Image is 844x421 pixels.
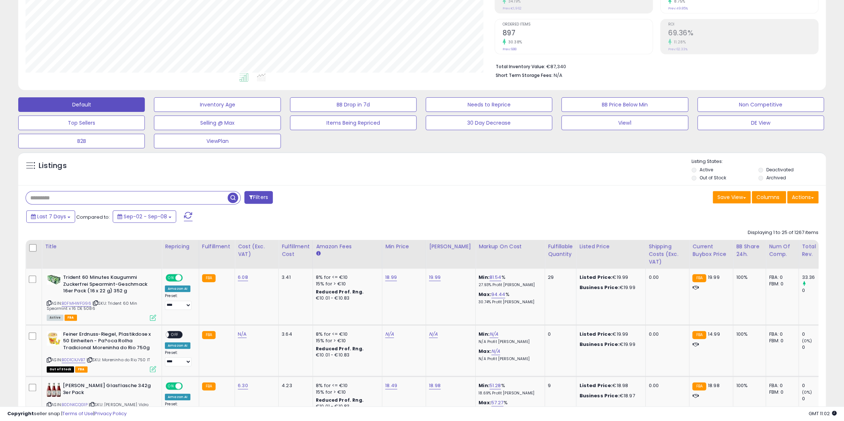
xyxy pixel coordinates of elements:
li: €87,340 [496,62,813,70]
span: OFF [169,331,181,338]
th: The percentage added to the cost of goods (COGS) that forms the calculator for Min & Max prices. [476,240,545,269]
button: Save View [713,191,751,203]
b: Max: [479,291,491,298]
button: 30 Day Decrease [426,116,552,130]
div: Markup on Cost [479,243,542,250]
div: 0 [802,344,831,351]
div: 0.00 [649,382,684,389]
div: Amazon AI [165,285,190,292]
div: [PERSON_NAME] [429,243,472,250]
button: Filters [244,191,273,204]
span: Compared to: [76,214,110,221]
span: 19.99 [708,274,720,281]
p: 27.93% Profit [PERSON_NAME] [479,282,539,288]
div: €10.01 - €10.83 [316,295,376,301]
button: View1 [561,116,688,130]
button: B2B [18,134,145,148]
span: 14.99 [708,331,720,338]
span: OFF [182,275,193,281]
div: 0 [802,382,831,389]
h5: Listings [39,161,67,171]
small: (0%) [802,389,812,395]
button: DE View [697,116,824,130]
div: Preset: [165,350,193,367]
a: Privacy Policy [94,410,127,417]
button: Columns [752,191,786,203]
div: 15% for > €10 [316,338,376,344]
b: Listed Price: [579,331,612,338]
div: €19.99 [579,274,640,281]
small: Prev: €1,962 [503,6,522,11]
div: 100% [736,274,760,281]
p: N/A Profit [PERSON_NAME] [479,339,539,344]
b: Listed Price: [579,274,612,281]
b: Max: [479,399,491,406]
div: % [479,399,539,413]
p: N/A Profit [PERSON_NAME] [479,356,539,362]
button: Top Sellers [18,116,145,130]
span: ROI [668,23,818,27]
label: Active [700,167,713,173]
span: OFF [182,383,193,389]
div: FBM: 0 [769,281,793,287]
button: Selling @ Max [154,116,280,130]
span: All listings currently available for purchase on Amazon [47,315,63,321]
div: % [479,274,539,288]
a: N/A [489,331,498,338]
p: 30.74% Profit [PERSON_NAME] [479,300,539,305]
a: 18.98 [429,382,441,389]
div: Repricing [165,243,196,250]
small: FBA [692,274,706,282]
div: 100% [736,331,760,338]
button: Non Competitive [697,97,824,112]
button: Sep-02 - Sep-08 [113,210,176,223]
div: ASIN: [47,274,156,320]
b: Min: [479,331,489,338]
label: Deactivated [766,167,794,173]
small: FBA [692,382,706,390]
a: 18.99 [385,274,397,281]
span: 2025-09-16 11:02 GMT [809,410,837,417]
div: 0.00 [649,274,684,281]
a: 6.08 [238,274,248,281]
span: N/A [554,72,562,79]
span: Columns [756,194,779,201]
span: | SKU: Trident 60 Min Spearmint x 16 DE 5086 [47,300,137,311]
div: €18.98 [579,382,640,389]
strong: Copyright [7,410,34,417]
div: 15% for > €10 [316,281,376,287]
div: Fulfillment Cost [282,243,310,258]
b: Short Term Storage Fees: [496,72,553,78]
b: Feiner Erdnuss-Riegel, Plastikdose x 50 Einheiten - Pa?oca Rolha Tradicional Moreninha do Rio 750g [63,331,152,353]
a: 18.49 [385,382,397,389]
a: N/A [385,331,394,338]
button: Inventory Age [154,97,280,112]
span: 18.98 [708,382,720,389]
small: FBA [692,331,706,339]
div: 9 [548,382,570,389]
div: Amazon AI [165,394,190,400]
b: Reduced Prof. Rng. [316,289,364,295]
div: Num of Comp. [769,243,795,258]
p: 18.69% Profit [PERSON_NAME] [479,391,539,396]
div: 0 [548,331,570,338]
small: (0%) [802,338,812,344]
h2: 897 [503,29,653,39]
span: Ordered Items [503,23,653,27]
img: 41XyZPk8KrL._SL40_.jpg [47,331,61,346]
img: 41oX7lQ-eDL._SL40_.jpg [47,274,61,285]
div: 4.23 [282,382,307,389]
div: FBA: 0 [769,331,793,338]
div: Total Rev. [802,243,828,258]
div: 0 [802,331,831,338]
div: Preset: [165,293,193,310]
div: 100% [736,382,760,389]
a: N/A [238,331,247,338]
div: Title [45,243,159,250]
b: Business Price: [579,341,619,348]
a: B0D1CXJVB7 [62,357,85,363]
a: B0FMHWFG96 [62,300,91,307]
div: €10.01 - €10.83 [316,352,376,358]
button: Default [18,97,145,112]
div: 3.64 [282,331,307,338]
